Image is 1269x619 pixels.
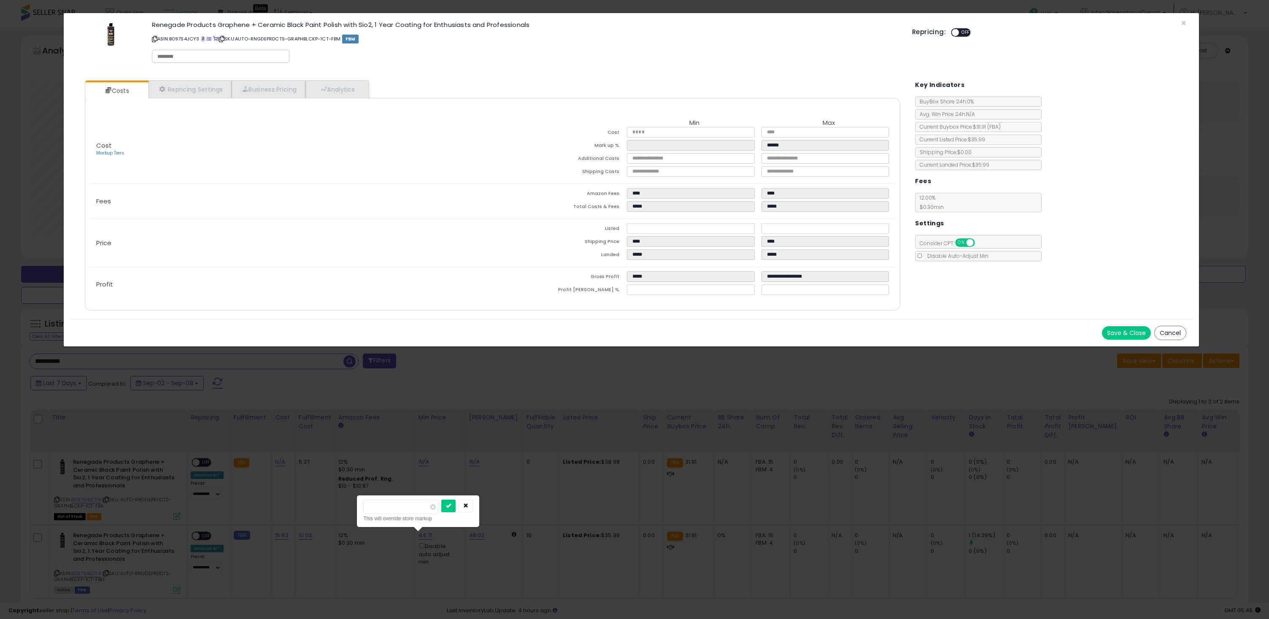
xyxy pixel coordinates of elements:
span: OFF [959,29,972,36]
th: Max [761,119,896,127]
td: Cost [493,127,627,140]
span: $31.91 [973,123,1001,130]
span: $0.30 min [915,203,944,211]
span: Shipping Price: $0.00 [915,149,972,156]
span: BuyBox Share 24h: 0% [915,98,974,105]
span: ( FBA ) [987,123,1001,130]
p: Cost [89,142,493,157]
td: Landed [493,249,627,262]
span: 12.00 % [915,194,944,211]
a: Your listing only [213,35,218,42]
h5: Fees [915,176,931,187]
span: ON [956,239,967,246]
p: Price [89,240,493,246]
span: Disable Auto-Adjust Min [923,252,988,259]
span: FBM [342,35,359,43]
span: × [1181,17,1186,29]
span: Current Landed Price: $35.99 [915,161,989,168]
td: Profit [PERSON_NAME] % [493,284,627,297]
td: Gross Profit [493,271,627,284]
a: BuyBox page [201,35,205,42]
td: Shipping Costs [493,166,627,179]
td: Shipping Price [493,236,627,249]
span: Current Buybox Price: [915,123,1001,130]
p: Fees [89,198,493,205]
h5: Settings [915,218,944,229]
a: Repricing Settings [148,81,232,98]
td: Listed [493,223,627,236]
th: Min [627,119,761,127]
span: Consider CPT: [915,240,986,247]
a: Business Pricing [232,81,305,98]
button: Cancel [1154,326,1186,340]
h3: Renegade Products Graphene + Ceramic Black Paint Polish with Sio2, 1 Year Coating for Enthusiasts... [152,22,899,28]
div: This will override store markup [363,514,473,523]
a: Markup Tiers [96,150,124,156]
p: Profit [89,281,493,288]
a: All offer listings [207,35,211,42]
img: 41rG5DKRYLS._SL60_.jpg [98,22,124,47]
a: Analytics [305,81,368,98]
td: Mark up % [493,140,627,153]
td: Total Costs & Fees [493,201,627,214]
a: Costs [85,82,148,99]
h5: Repricing: [912,29,946,35]
span: Current Listed Price: $35.99 [915,136,985,143]
span: Avg. Win Price 24h: N/A [915,111,975,118]
td: Amazon Fees [493,188,627,201]
h5: Key Indicators [915,80,964,90]
td: Additional Costs [493,153,627,166]
span: OFF [974,239,987,246]
button: Save & Close [1102,326,1151,340]
p: ASIN: B097S4JCY3 | SKU: AUTO-RNGDEPRDCTS-GRAPHBLCKP-1CT-FBM [152,32,899,46]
